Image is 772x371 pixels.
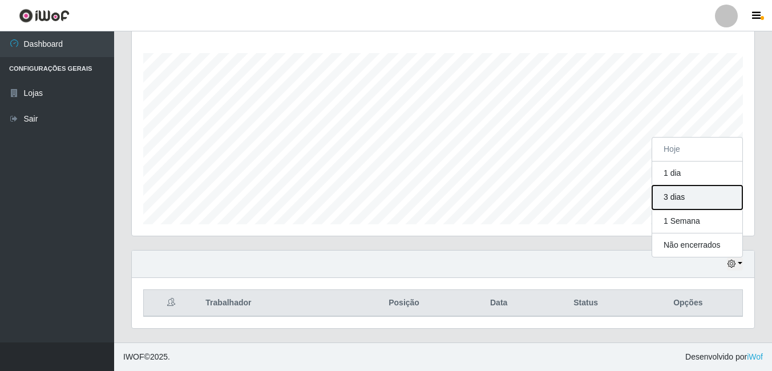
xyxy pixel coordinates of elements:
[123,352,144,361] span: IWOF
[652,233,742,257] button: Não encerrados
[634,290,743,317] th: Opções
[199,290,348,317] th: Trabalhador
[685,351,763,363] span: Desenvolvido por
[19,9,70,23] img: CoreUI Logo
[652,162,742,185] button: 1 dia
[652,209,742,233] button: 1 Semana
[348,290,459,317] th: Posição
[652,138,742,162] button: Hoje
[538,290,634,317] th: Status
[123,351,170,363] span: © 2025 .
[460,290,538,317] th: Data
[747,352,763,361] a: iWof
[652,185,742,209] button: 3 dias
